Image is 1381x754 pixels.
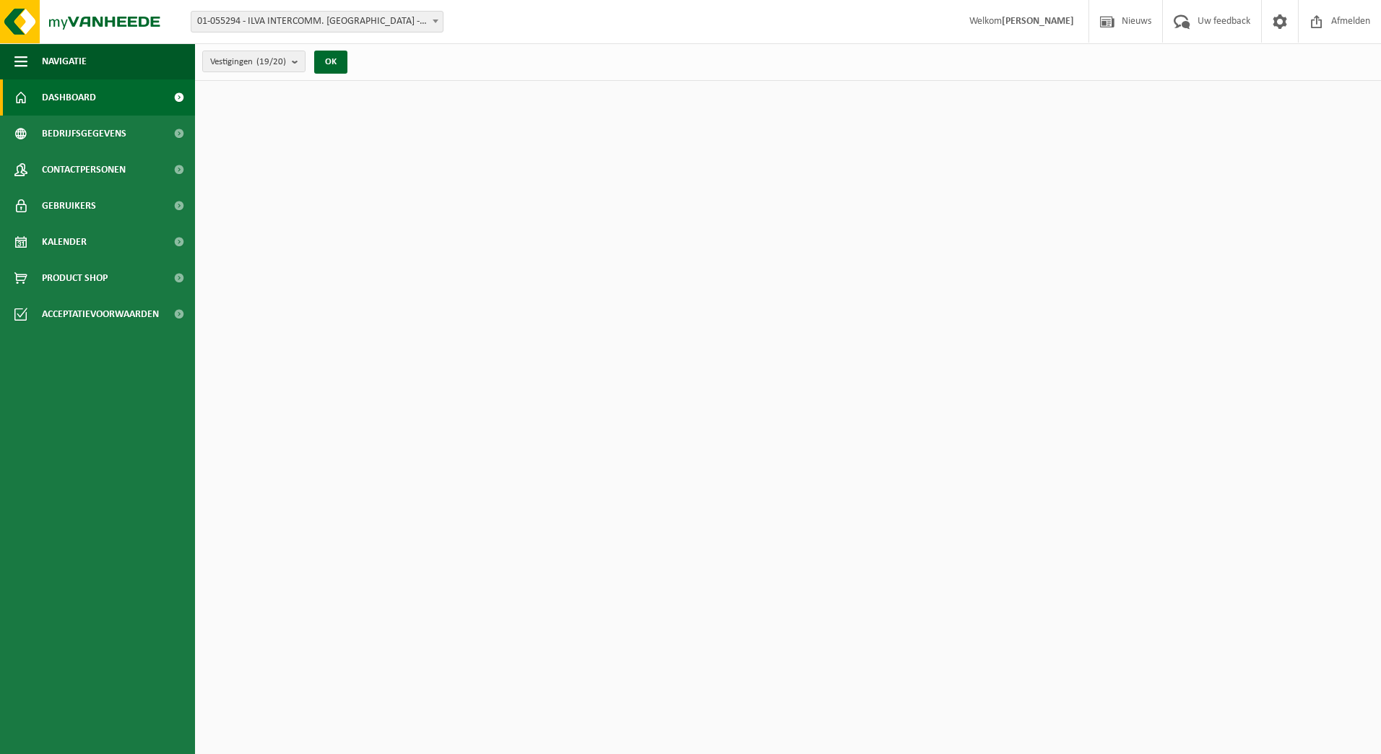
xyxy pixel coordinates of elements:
span: Navigatie [42,43,87,79]
span: Product Shop [42,260,108,296]
span: Bedrijfsgegevens [42,116,126,152]
span: 01-055294 - ILVA INTERCOMM. EREMBODEGEM - EREMBODEGEM [191,11,443,32]
button: Vestigingen(19/20) [202,51,306,72]
span: Gebruikers [42,188,96,224]
strong: [PERSON_NAME] [1002,16,1074,27]
span: Contactpersonen [42,152,126,188]
count: (19/20) [256,57,286,66]
span: Kalender [42,224,87,260]
span: Dashboard [42,79,96,116]
span: Vestigingen [210,51,286,73]
span: 01-055294 - ILVA INTERCOMM. EREMBODEGEM - EREMBODEGEM [191,12,443,32]
button: OK [314,51,347,74]
span: Acceptatievoorwaarden [42,296,159,332]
